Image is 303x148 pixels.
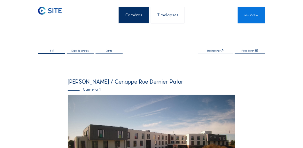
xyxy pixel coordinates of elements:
[68,87,235,92] div: Camera 1
[119,7,150,23] div: Caméras
[72,49,89,52] span: Expo de photos
[238,7,265,23] a: Mon C-Site
[106,49,113,52] span: Carte
[151,7,184,23] div: Timelapses
[50,49,53,52] span: Fil
[38,7,65,23] a: C-SITE Logo
[242,49,254,52] div: Plein écran
[68,79,235,85] div: [PERSON_NAME] / Genappe Rue Dernier Patar
[38,7,62,15] img: C-SITE Logo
